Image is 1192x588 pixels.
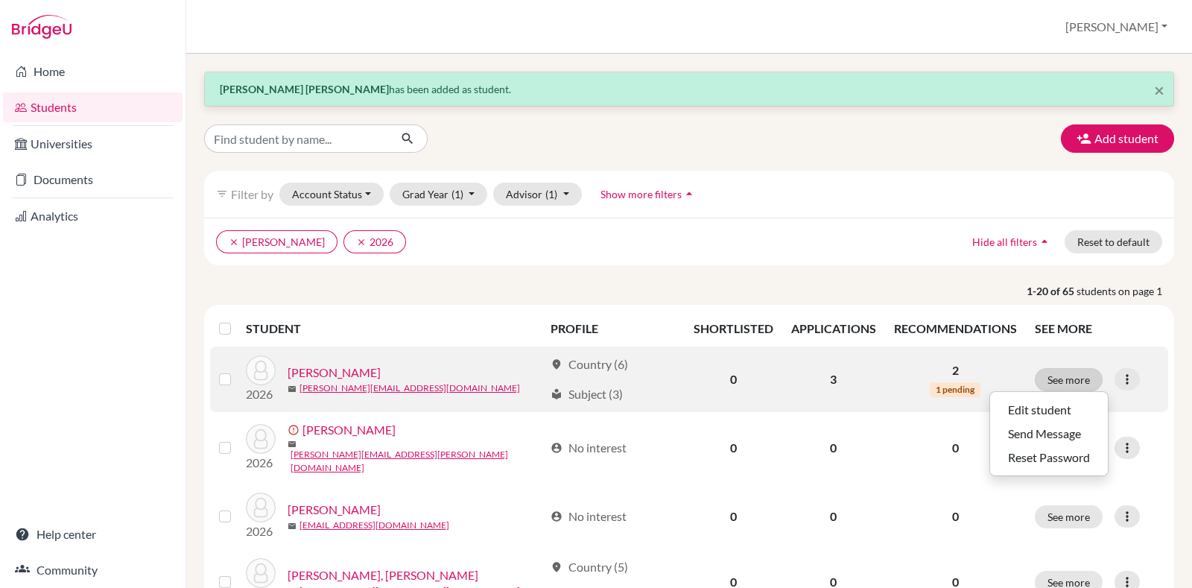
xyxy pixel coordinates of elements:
[682,186,697,201] i: arrow_drop_up
[894,508,1017,525] p: 0
[1065,230,1162,253] button: Reset to default
[246,385,276,403] p: 2026
[246,424,276,454] img: Agasimani, Srishti Raju
[204,124,389,153] input: Find student by name...
[782,347,885,412] td: 3
[894,439,1017,457] p: 0
[3,92,183,122] a: Students
[3,519,183,549] a: Help center
[3,129,183,159] a: Universities
[299,382,520,395] a: [PERSON_NAME][EMAIL_ADDRESS][DOMAIN_NAME]
[279,183,384,206] button: Account Status
[288,364,381,382] a: [PERSON_NAME]
[1077,283,1174,299] span: students on page 1
[3,57,183,86] a: Home
[288,385,297,393] span: mail
[685,347,782,412] td: 0
[551,561,562,573] span: location_on
[782,311,885,347] th: APPLICATIONS
[288,566,478,584] a: [PERSON_NAME], [PERSON_NAME]
[1061,124,1174,153] button: Add student
[1059,13,1174,41] button: [PERSON_NAME]
[930,382,980,397] span: 1 pending
[885,311,1026,347] th: RECOMMENDATIONS
[990,422,1108,446] button: Send Message
[894,361,1017,379] p: 2
[685,311,782,347] th: SHORTLISTED
[551,558,628,576] div: Country (5)
[493,183,582,206] button: Advisor(1)
[451,188,463,200] span: (1)
[288,440,297,449] span: mail
[960,230,1065,253] button: Hide all filtersarrow_drop_up
[246,522,276,540] p: 2026
[12,15,72,39] img: Bridge-U
[220,81,1158,97] p: has been added as student.
[551,439,627,457] div: No interest
[1035,505,1103,528] button: See more
[288,501,381,519] a: [PERSON_NAME]
[990,398,1108,422] button: Edit student
[542,311,684,347] th: PROFILE
[231,187,273,201] span: Filter by
[600,188,682,200] span: Show more filters
[390,183,488,206] button: Grad Year(1)
[246,454,276,472] p: 2026
[1027,283,1077,299] strong: 1-20 of 65
[1037,234,1052,249] i: arrow_drop_up
[3,201,183,231] a: Analytics
[299,519,449,532] a: [EMAIL_ADDRESS][DOMAIN_NAME]
[246,558,276,588] img: Alberto, Filita Michaque
[685,484,782,549] td: 0
[356,237,367,247] i: clear
[246,311,542,347] th: STUDENT
[1154,79,1164,101] span: ×
[551,442,562,454] span: account_circle
[288,522,297,531] span: mail
[343,230,406,253] button: clear2026
[229,237,239,247] i: clear
[685,412,782,484] td: 0
[220,83,389,95] strong: [PERSON_NAME] [PERSON_NAME]
[551,355,628,373] div: Country (6)
[551,508,627,525] div: No interest
[291,448,545,475] a: [PERSON_NAME][EMAIL_ADDRESS][PERSON_NAME][DOMAIN_NAME]
[302,421,396,439] a: [PERSON_NAME]
[246,355,276,385] img: Acharya, Yashas
[551,385,623,403] div: Subject (3)
[545,188,557,200] span: (1)
[216,230,337,253] button: clear[PERSON_NAME]
[1154,81,1164,99] button: Close
[782,484,885,549] td: 0
[216,188,228,200] i: filter_list
[1026,311,1168,347] th: SEE MORE
[246,493,276,522] img: Agrawal, Anvi
[588,183,709,206] button: Show more filtersarrow_drop_up
[990,446,1108,470] button: Reset Password
[288,424,302,436] span: error_outline
[551,358,562,370] span: location_on
[551,510,562,522] span: account_circle
[551,388,562,400] span: local_library
[1035,368,1103,391] button: See more
[3,555,183,585] a: Community
[782,412,885,484] td: 0
[3,165,183,195] a: Documents
[972,235,1037,248] span: Hide all filters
